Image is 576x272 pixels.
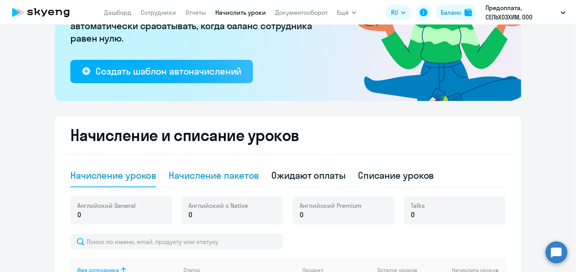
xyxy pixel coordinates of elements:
div: Начисление пакетов [169,169,259,181]
a: Документооборот [275,9,328,16]
span: RU [391,8,398,17]
a: Дашборд [104,9,131,16]
span: 0 [411,210,415,220]
span: Английский с Native [189,201,248,210]
div: Баланс [441,8,461,17]
div: Создать шаблон автоначислений [96,65,241,77]
img: balance [464,9,472,16]
span: 0 [300,210,304,220]
span: 0 [77,210,81,220]
a: Начислить уроки [215,9,266,16]
button: Создать шаблон автоначислений [70,60,253,83]
a: Сотрудники [141,9,176,16]
a: Отчеты [185,9,206,16]
span: Ещё [337,8,349,17]
div: Списание уроков [358,169,434,181]
p: Предоплата, СЕЛЬХОЗХИМ, ООО [485,3,558,22]
span: Английский Premium [300,201,361,210]
span: Talks [411,201,425,210]
div: Ожидают оплаты [272,169,346,181]
button: RU [386,5,411,20]
span: 0 [189,210,192,220]
button: Предоплата, СЕЛЬХОЗХИМ, ООО [482,3,569,22]
div: Начисление уроков [70,169,156,181]
input: Поиск по имени, email, продукту или статусу [70,234,283,249]
button: Балансbalance [436,5,477,20]
h2: Начисление и списание уроков [70,126,506,145]
span: Английский General [77,201,136,210]
button: Ещё [337,5,356,20]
